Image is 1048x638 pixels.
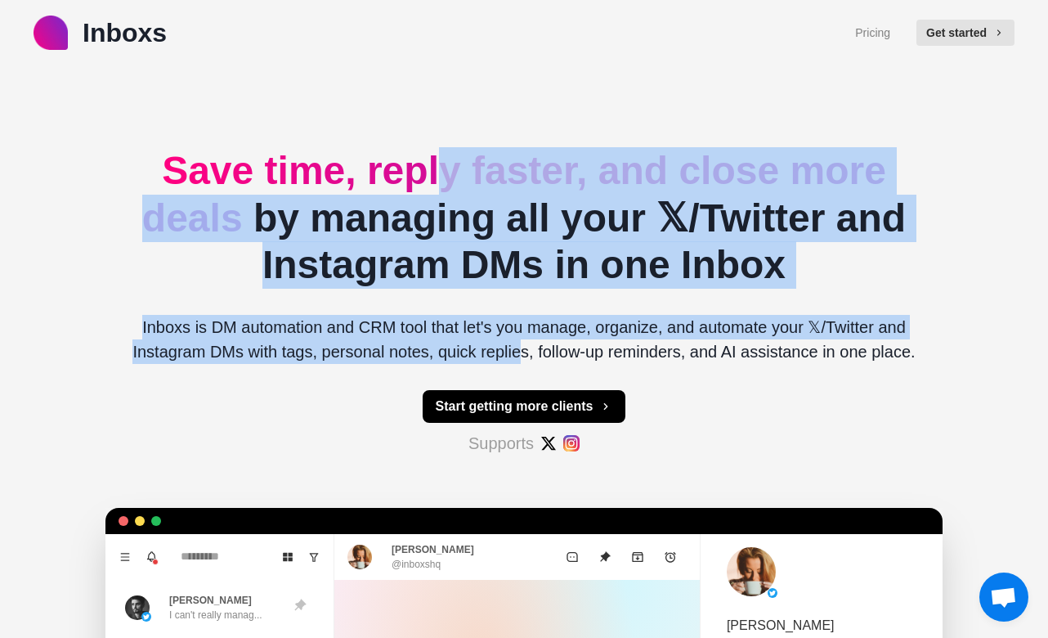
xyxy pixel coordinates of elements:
button: Board View [275,544,301,570]
button: Archive [621,541,654,573]
img: picture [125,595,150,620]
button: Get started [916,20,1014,46]
p: I can't really manag... [169,608,262,622]
h2: by managing all your 𝕏/Twitter and Instagram DMs in one Inbox [119,147,929,289]
img: # [540,435,557,452]
p: [PERSON_NAME] [392,542,474,557]
p: [PERSON_NAME] [169,593,252,608]
img: picture [141,612,151,622]
img: picture [347,545,372,569]
a: logoInboxs [34,13,167,52]
img: picture [727,547,776,596]
button: Mark as unread [556,541,589,573]
div: Open chat [979,573,1028,622]
button: Add reminder [654,541,687,573]
button: Notifications [138,544,164,570]
button: Unpin [589,541,621,573]
span: Save time, reply faster, and close more deals [142,149,886,240]
img: picture [768,588,777,598]
p: [PERSON_NAME] [727,616,835,636]
p: @inboxshq [392,557,441,572]
button: Start getting more clients [423,390,626,423]
button: Menu [112,544,138,570]
button: Show unread conversations [301,544,327,570]
p: Supports [468,431,534,456]
img: # [563,435,580,452]
p: Inboxs is DM automation and CRM tool that let's you manage, organize, and automate your 𝕏/Twitter... [119,315,929,364]
p: Inboxs [83,13,167,52]
a: Pricing [855,25,890,42]
img: logo [34,16,68,50]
